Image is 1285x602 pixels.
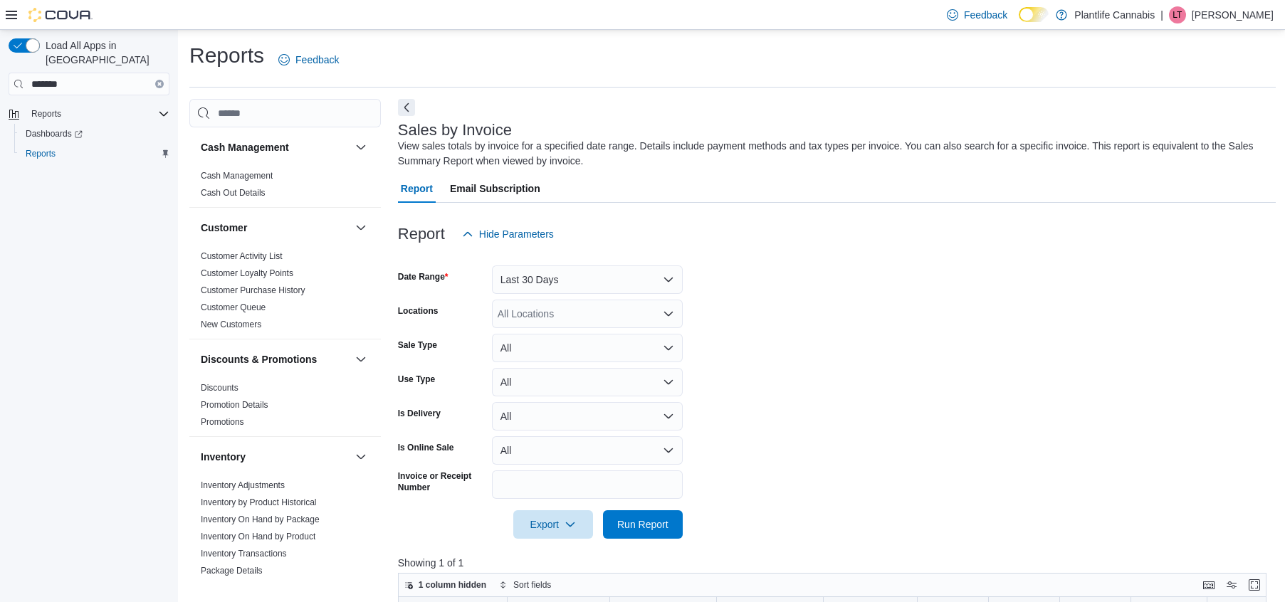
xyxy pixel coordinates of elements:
span: Hide Parameters [479,227,554,241]
span: Dashboards [20,125,169,142]
span: Customer Queue [201,302,266,313]
a: New Customers [201,320,261,329]
h3: Cash Management [201,140,289,154]
button: Clear input [155,80,164,88]
span: Inventory Adjustments [201,480,285,491]
span: Dashboards [26,128,83,139]
label: Date Range [398,271,449,282]
button: Reports [3,104,175,124]
span: Discounts [201,382,238,394]
h3: Discounts & Promotions [201,352,317,366]
button: Enter fullscreen [1246,576,1263,593]
div: View sales totals by invoice for a specified date range. Details include payment methods and tax ... [398,139,1269,169]
div: Discounts & Promotions [189,379,381,436]
h3: Sales by Invoice [398,122,512,139]
a: Customer Activity List [201,251,283,261]
span: Feedback [295,53,339,67]
span: Promotions [201,416,244,428]
div: Customer [189,248,381,339]
button: Customer [352,219,369,236]
button: Hide Parameters [456,220,560,248]
a: Inventory by Product Historical [201,497,317,507]
button: Open list of options [663,308,674,320]
span: Cash Out Details [201,187,266,199]
button: Inventory [201,450,350,464]
a: Feedback [273,46,345,74]
span: LT [1173,6,1182,23]
button: Customer [201,221,350,235]
span: Sort fields [513,579,551,591]
span: Customer Loyalty Points [201,268,293,279]
div: Cash Management [189,167,381,207]
a: Discounts [201,383,238,393]
nav: Complex example [9,98,169,201]
a: Inventory On Hand by Product [201,532,315,542]
label: Is Delivery [398,408,441,419]
span: 1 column hidden [419,579,486,591]
a: Inventory Adjustments [201,480,285,490]
a: Dashboards [20,125,88,142]
span: Reports [31,108,61,120]
a: Feedback [941,1,1013,29]
span: Customer Activity List [201,250,283,262]
button: Reports [14,144,175,164]
button: Run Report [603,510,683,539]
label: Is Online Sale [398,442,454,453]
button: Export [513,510,593,539]
span: Dark Mode [1019,22,1019,23]
input: Dark Mode [1019,7,1049,22]
p: [PERSON_NAME] [1192,6,1274,23]
span: Feedback [964,8,1007,22]
span: Reports [20,145,169,162]
p: | [1160,6,1163,23]
button: Discounts & Promotions [201,352,350,366]
button: Inventory [352,448,369,465]
span: Package Details [201,565,263,576]
span: Reports [26,105,169,122]
button: 1 column hidden [399,576,492,593]
h3: Report [398,226,445,243]
a: Inventory On Hand by Package [201,514,320,524]
button: Cash Management [201,140,350,154]
span: Report [401,174,433,203]
span: New Customers [201,319,261,330]
p: Plantlife Cannabis [1074,6,1155,23]
button: Discounts & Promotions [352,351,369,368]
span: Run Report [617,517,668,532]
span: Promotion Details [201,399,268,411]
label: Locations [398,305,439,317]
a: Customer Loyalty Points [201,268,293,278]
span: Inventory by Product Historical [201,497,317,508]
a: Package Details [201,566,263,576]
h1: Reports [189,41,264,70]
button: Cash Management [352,139,369,156]
button: Keyboard shortcuts [1200,576,1217,593]
a: Cash Out Details [201,188,266,198]
span: Inventory On Hand by Package [201,514,320,525]
span: Customer Purchase History [201,285,305,296]
span: Cash Management [201,170,273,181]
a: Inventory Transactions [201,549,287,559]
span: Load All Apps in [GEOGRAPHIC_DATA] [40,38,169,67]
a: Customer Queue [201,302,266,312]
a: Promotion Details [201,400,268,410]
a: Promotions [201,417,244,427]
a: Dashboards [14,124,175,144]
button: All [492,402,683,431]
a: Cash Management [201,171,273,181]
a: Reports [20,145,61,162]
button: Display options [1223,576,1240,593]
label: Use Type [398,374,435,385]
div: Logan Tisdel [1169,6,1186,23]
h3: Customer [201,221,247,235]
button: Reports [26,105,67,122]
p: Showing 1 of 1 [398,556,1276,570]
img: Cova [28,8,93,22]
a: Customer Purchase History [201,285,305,295]
button: All [492,334,683,362]
span: Reports [26,148,56,159]
span: Inventory Transactions [201,548,287,559]
span: Export [522,510,584,539]
button: Last 30 Days [492,265,683,294]
h3: Inventory [201,450,246,464]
